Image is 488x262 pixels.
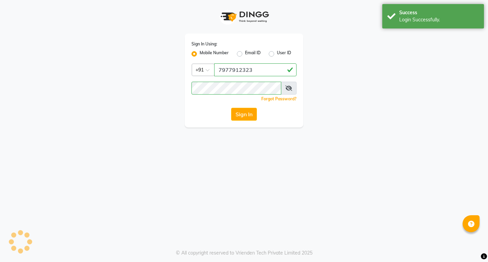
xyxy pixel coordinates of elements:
[200,50,229,58] label: Mobile Number
[231,108,257,121] button: Sign In
[191,41,217,47] label: Sign In Using:
[217,7,271,27] img: logo1.svg
[399,9,479,16] div: Success
[191,82,281,95] input: Username
[277,50,291,58] label: User ID
[245,50,261,58] label: Email ID
[261,96,297,101] a: Forgot Password?
[214,63,297,76] input: Username
[460,235,481,255] iframe: chat widget
[399,16,479,23] div: Login Successfully.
